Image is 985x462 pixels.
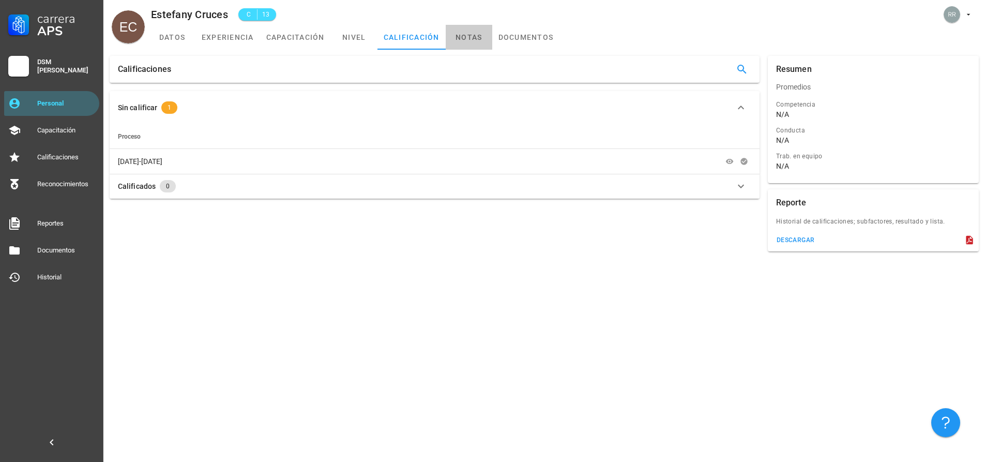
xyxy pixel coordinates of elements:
[110,91,760,124] button: Sin calificar 1
[776,151,971,161] div: Trab. en equipo
[37,246,95,255] div: Documentos
[772,233,819,247] button: descargar
[37,25,95,37] div: APS
[151,9,228,20] div: Estefany Cruces
[776,236,815,244] div: descargar
[260,25,331,50] a: capacitación
[776,56,812,83] div: Resumen
[4,118,99,143] a: Capacitación
[4,238,99,263] a: Documentos
[492,25,560,50] a: documentos
[776,99,971,110] div: Competencia
[168,101,171,114] span: 1
[4,145,99,170] a: Calificaciones
[118,102,157,113] div: Sin calificar
[118,56,171,83] div: Calificaciones
[149,25,195,50] a: datos
[37,58,95,74] div: DSM [PERSON_NAME]
[262,9,270,20] span: 13
[944,6,960,23] div: avatar
[118,133,141,140] span: Proceso
[118,181,156,192] div: Calificados
[118,157,162,166] span: [DATE]-[DATE]
[331,25,377,50] a: nivel
[166,180,170,192] span: 0
[377,25,446,50] a: calificación
[37,99,95,108] div: Personal
[776,161,789,171] div: N/A
[110,174,760,199] button: Calificados 0
[119,10,138,43] span: EC
[37,219,95,228] div: Reportes
[776,189,806,216] div: Reporte
[446,25,492,50] a: notas
[112,10,145,43] div: avatar
[195,25,260,50] a: experiencia
[776,110,789,119] div: N/A
[4,211,99,236] a: Reportes
[776,136,789,145] div: N/A
[4,172,99,197] a: Reconocimientos
[4,265,99,290] a: Historial
[110,124,714,149] th: Proceso
[37,126,95,135] div: Capacitación
[768,216,979,233] div: Historial de calificaciones; subfactores, resultado y lista.
[4,91,99,116] a: Personal
[776,125,971,136] div: Conducta
[37,273,95,281] div: Historial
[37,12,95,25] div: Carrera
[37,153,95,161] div: Calificaciones
[245,9,253,20] span: C
[768,74,979,99] div: Promedios
[37,180,95,188] div: Reconocimientos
